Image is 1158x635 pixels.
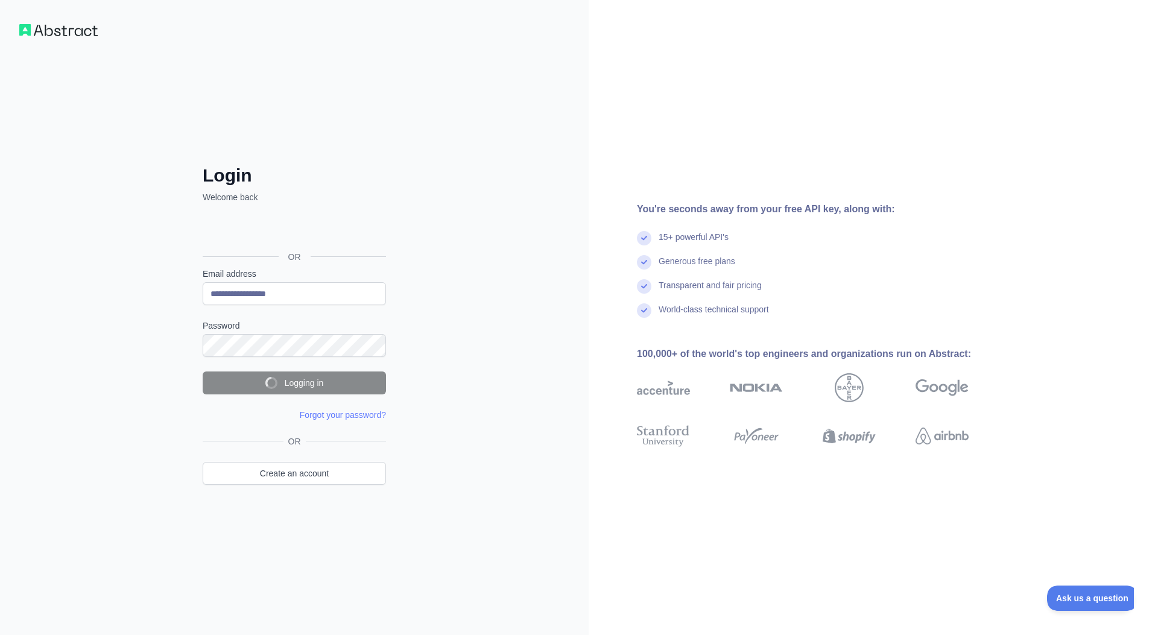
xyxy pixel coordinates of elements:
img: airbnb [916,423,969,449]
img: nokia [730,373,783,402]
a: Create an account [203,462,386,485]
img: payoneer [730,423,783,449]
div: 15+ powerful API's [659,231,729,255]
div: Transparent and fair pricing [659,279,762,303]
img: shopify [823,423,876,449]
p: Welcome back [203,191,386,203]
img: check mark [637,231,651,245]
img: bayer [835,373,864,402]
img: Workflow [19,24,98,36]
div: World-class technical support [659,303,769,327]
div: 100,000+ of the world's top engineers and organizations run on Abstract: [637,347,1007,361]
button: Logging in [203,371,386,394]
img: google [916,373,969,402]
img: accenture [637,373,690,402]
img: check mark [637,279,651,294]
img: check mark [637,255,651,270]
div: Generous free plans [659,255,735,279]
div: Sign in with Google. Opens in new tab [203,216,384,243]
img: check mark [637,303,651,318]
span: OR [279,251,311,263]
label: Email address [203,268,386,280]
label: Password [203,320,386,332]
h2: Login [203,165,386,186]
a: Forgot your password? [300,410,386,420]
div: You're seconds away from your free API key, along with: [637,202,1007,216]
img: stanford university [637,423,690,449]
iframe: Sign in with Google Button [197,216,390,243]
iframe: Toggle Customer Support [1047,586,1134,611]
span: OR [283,435,306,447]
